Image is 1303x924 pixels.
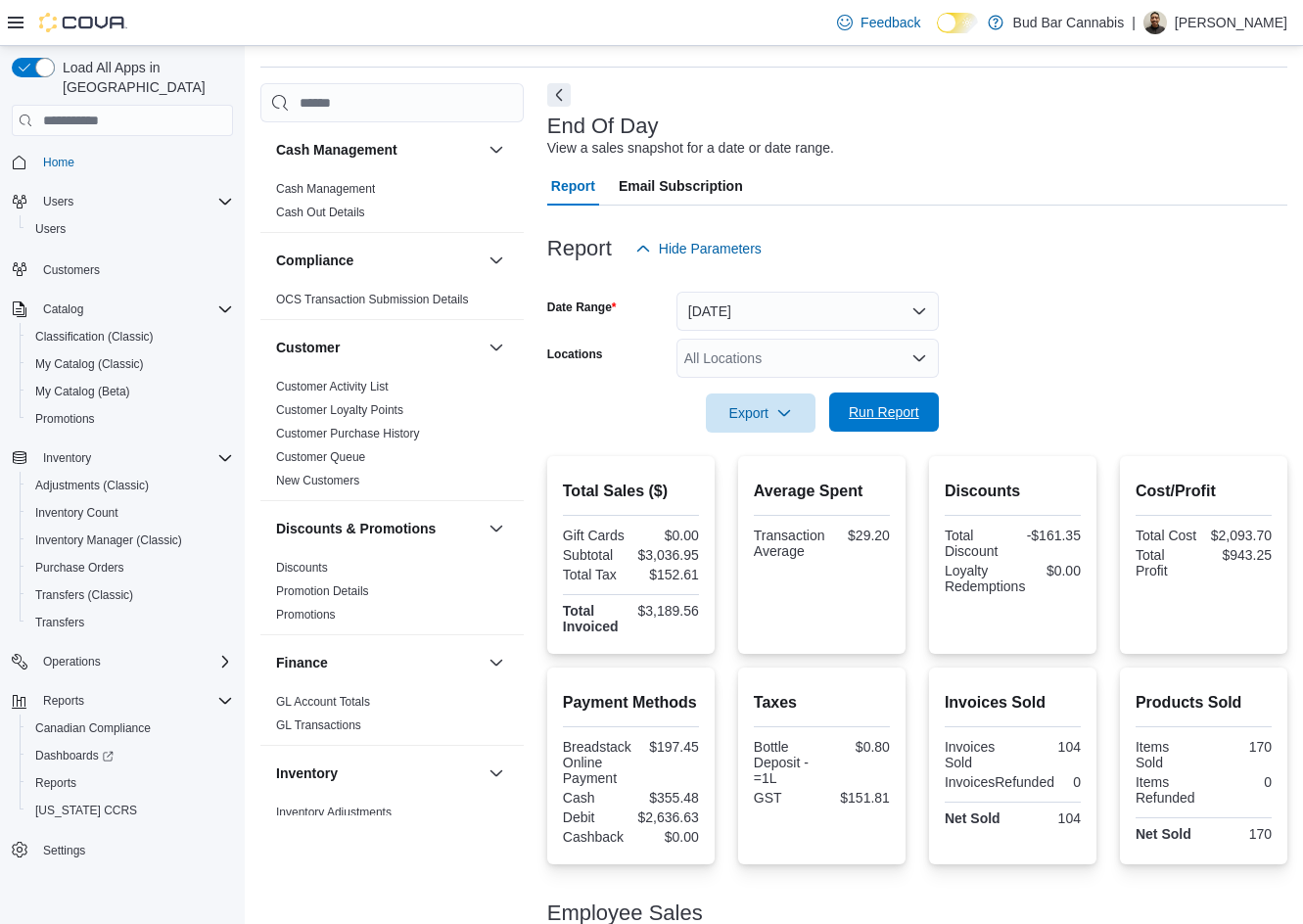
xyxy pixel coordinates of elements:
[276,140,481,160] button: Cash Management
[1132,11,1136,34] p: |
[1033,563,1081,578] div: $0.00
[35,151,82,174] a: Home
[43,262,100,278] span: Customers
[35,689,233,713] span: Reports
[20,609,241,636] button: Transfers
[547,115,659,138] h3: End Of Day
[27,611,233,634] span: Transfers
[35,190,81,213] button: Users
[1207,774,1272,790] div: 0
[27,352,152,376] a: My Catalog (Classic)
[659,239,762,258] span: Hide Parameters
[829,393,939,432] button: Run Report
[35,190,233,213] span: Users
[276,519,481,538] button: Discounts & Promotions
[1016,528,1081,543] div: -$161.35
[754,739,818,786] div: Bottle Deposit - =1L
[20,215,241,243] button: Users
[563,567,628,582] div: Total Tax
[634,790,699,806] div: $355.48
[276,653,481,672] button: Finance
[1136,826,1191,842] strong: Net Sold
[276,293,469,306] a: OCS Transaction Submission Details
[276,805,392,820] span: Inventory Adjustments
[276,379,389,394] span: Customer Activity List
[485,138,508,162] button: Cash Management
[563,528,628,543] div: Gift Cards
[276,717,361,733] span: GL Transactions
[634,603,699,619] div: $3,189.56
[276,560,328,576] span: Discounts
[1136,480,1272,503] h2: Cost/Profit
[35,748,114,763] span: Dashboards
[825,790,890,806] div: $151.81
[20,554,241,581] button: Purchase Orders
[276,449,365,465] span: Customer Queue
[276,206,365,219] a: Cash Out Details
[35,720,151,736] span: Canadian Compliance
[260,177,524,232] div: Cash Management
[825,739,890,755] div: $0.80
[563,603,619,634] strong: Total Invoiced
[20,769,241,797] button: Reports
[1175,11,1287,34] p: [PERSON_NAME]
[551,166,595,206] span: Report
[260,375,524,500] div: Customer
[619,166,743,206] span: Email Subscription
[4,254,241,283] button: Customers
[547,138,834,159] div: View a sales snapshot for a date or date range.
[27,501,233,525] span: Inventory Count
[27,556,132,579] a: Purchase Orders
[563,691,699,715] h2: Payment Methods
[27,556,233,579] span: Purchase Orders
[27,771,84,795] a: Reports
[945,774,1054,790] div: InvoicesRefunded
[276,402,403,418] span: Customer Loyalty Points
[276,695,370,709] a: GL Account Totals
[27,529,233,552] span: Inventory Manager (Classic)
[276,181,375,197] span: Cash Management
[937,13,978,33] input: Dark Mode
[1207,826,1272,842] div: 170
[35,478,149,493] span: Adjustments (Classic)
[4,188,241,215] button: Users
[563,809,628,825] div: Debit
[1062,774,1081,790] div: 0
[832,528,889,543] div: $29.20
[829,3,928,42] a: Feedback
[20,715,241,742] button: Canadian Compliance
[634,567,699,582] div: $152.61
[35,587,133,603] span: Transfers (Classic)
[35,356,144,372] span: My Catalog (Classic)
[27,352,233,376] span: My Catalog (Classic)
[945,810,1001,826] strong: Net Sold
[35,150,233,174] span: Home
[4,148,241,176] button: Home
[27,407,233,431] span: Promotions
[547,346,603,362] label: Locations
[1136,739,1200,770] div: Items Sold
[27,217,73,241] a: Users
[754,528,825,559] div: Transaction Average
[639,739,699,755] div: $197.45
[485,651,508,674] button: Finance
[563,829,628,845] div: Cashback
[276,519,436,538] h3: Discounts & Promotions
[27,583,233,607] span: Transfers (Classic)
[276,718,361,732] a: GL Transactions
[35,505,118,521] span: Inventory Count
[754,480,890,503] h2: Average Spent
[43,450,91,466] span: Inventory
[20,350,241,378] button: My Catalog (Classic)
[276,338,481,357] button: Customer
[43,654,101,670] span: Operations
[1136,691,1272,715] h2: Products Sold
[276,474,359,487] a: New Customers
[43,843,85,858] span: Settings
[1136,774,1200,806] div: Items Refunded
[276,561,328,575] a: Discounts
[27,611,92,634] a: Transfers
[20,378,241,405] button: My Catalog (Beta)
[945,739,1009,770] div: Invoices Sold
[27,325,233,348] span: Classification (Classic)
